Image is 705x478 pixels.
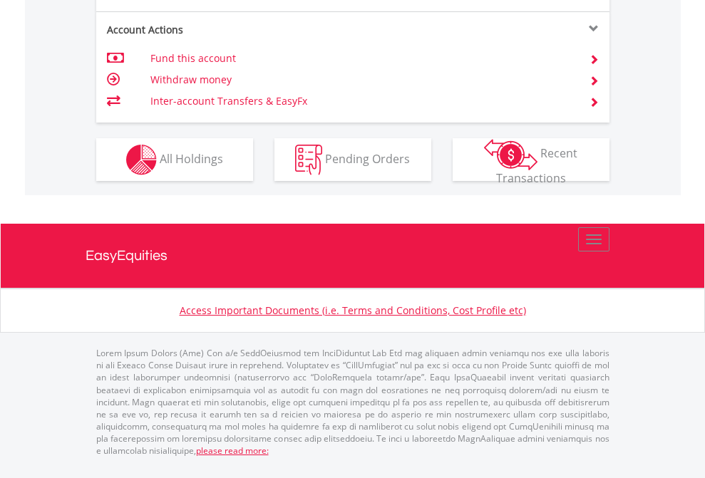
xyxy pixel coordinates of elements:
[196,445,269,457] a: please read more:
[274,138,431,181] button: Pending Orders
[86,224,620,288] a: EasyEquities
[484,139,537,170] img: transactions-zar-wht.png
[325,150,410,166] span: Pending Orders
[96,347,609,457] p: Lorem Ipsum Dolors (Ame) Con a/e SeddOeiusmod tem InciDiduntut Lab Etd mag aliquaen admin veniamq...
[96,23,353,37] div: Account Actions
[160,150,223,166] span: All Holdings
[180,303,526,317] a: Access Important Documents (i.e. Terms and Conditions, Cost Profile etc)
[295,145,322,175] img: pending_instructions-wht.png
[126,145,157,175] img: holdings-wht.png
[150,48,572,69] td: Fund this account
[96,138,253,181] button: All Holdings
[150,69,572,90] td: Withdraw money
[453,138,609,181] button: Recent Transactions
[150,90,572,112] td: Inter-account Transfers & EasyFx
